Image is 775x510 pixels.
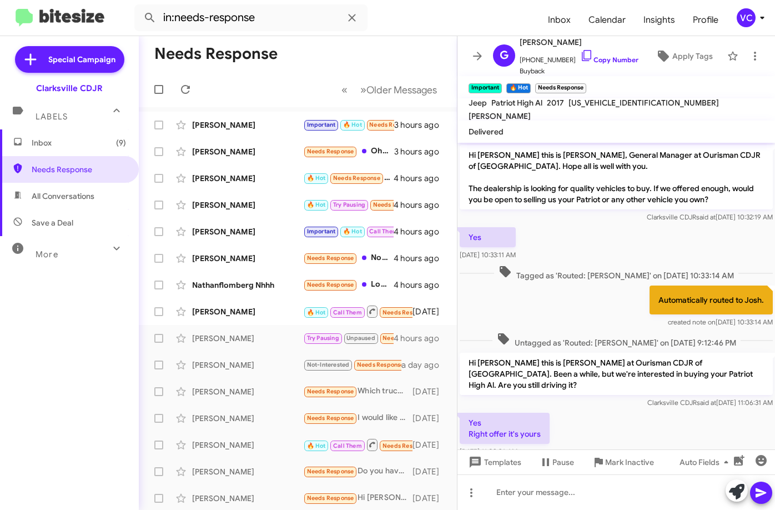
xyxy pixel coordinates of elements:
input: Search [134,4,368,31]
span: [PERSON_NAME] [469,111,531,121]
span: [DATE] 11:09:36 AM [460,447,517,456]
span: Call Them [369,228,398,235]
span: Not-Interested [307,361,350,368]
span: 2017 [547,98,564,108]
button: Previous [335,78,354,101]
div: 4 hours ago [394,199,448,211]
span: Special Campaign [48,54,115,65]
div: Going to wait to see what Sept deals are [303,198,394,211]
div: [PERSON_NAME] [192,119,303,131]
button: Pause [530,452,583,472]
p: Yes [460,227,516,247]
button: Apply Tags [646,46,722,66]
span: Clarksville CDJR [DATE] 11:06:31 AM [647,398,773,407]
div: No - i returned [PERSON_NAME]'s call and asked for the current best offer price - got no response [303,225,394,238]
div: WP0AA2A78EL0150503 [303,304,412,318]
a: Inbox [539,4,580,36]
span: Call Them [333,442,362,449]
div: Clarksville CDJR [36,83,103,94]
div: [PERSON_NAME] [192,199,303,211]
div: Nathanflomberg Nhhh [192,279,303,291]
span: Older Messages [366,84,437,96]
div: a day ago [401,359,448,371]
small: Needs Response [535,83,586,93]
div: I would like a quote first [303,412,412,424]
span: Mark Inactive [605,452,654,472]
div: [DATE] [412,493,448,504]
div: Look at the vehicle at my house [303,118,394,131]
div: 4 hours ago [394,173,448,184]
h1: Needs Response [154,45,278,63]
a: Profile [684,4,727,36]
div: I am still shopping. I am short and I am trying to combine my height and vehicle desire. I have a... [303,332,394,344]
span: Call Them [333,309,362,316]
span: said at [697,398,716,407]
div: [PERSON_NAME] [192,333,303,344]
span: [DATE] 10:33:14 AM [668,318,773,326]
div: Oh, I was actually looking for new cars or, at most, a 2024 with relatively low mileage. I'm look... [303,145,394,158]
div: 4 hours ago [394,279,448,291]
span: Unpaused [346,334,375,342]
p: Yes Right offer it's yours [460,413,550,444]
span: 🔥 Hot [307,309,326,316]
span: Auto Fields [680,452,733,472]
span: (9) [116,137,126,148]
span: Inbox [32,137,126,148]
span: Apply Tags [672,46,713,66]
div: 4 hours ago [394,333,448,344]
small: Important [469,83,502,93]
span: Insights [635,4,684,36]
div: Hi [PERSON_NAME] im currently working with [PERSON_NAME] at Ourisman to sell these cars we are ju... [303,492,412,504]
span: Needs Response [357,361,404,368]
span: G [500,47,509,64]
span: Jeep [469,98,487,108]
div: [DATE] [412,466,448,477]
div: No I did not [303,252,394,264]
span: Try Pausing [333,201,365,208]
span: [PHONE_NUMBER] [520,49,638,66]
div: VC [737,8,756,27]
span: Save a Deal [32,217,73,228]
div: I have not maybe sometime in late September [303,172,394,184]
span: 🔥 Hot [307,201,326,208]
span: Needs Response [307,254,354,262]
nav: Page navigation example [335,78,444,101]
span: created note on [668,318,716,326]
span: Needs Response [307,468,354,475]
div: Which truck was this ? [303,385,412,398]
a: Calendar [580,4,635,36]
div: [PERSON_NAME] [192,146,303,157]
span: Needs Response [373,201,420,208]
span: Needs Response [383,309,430,316]
div: [DATE] [412,413,448,424]
div: [PERSON_NAME] [192,466,303,477]
span: Delivered [469,127,504,137]
span: 🔥 Hot [343,228,362,235]
div: Do you have a velvet red Sumitt in stock? [303,465,412,478]
p: Automatically routed to Josh. [650,286,773,314]
button: VC [727,8,763,27]
div: 3 hours ago [394,146,448,157]
span: Needs Response [307,388,354,395]
span: Needs Response [369,121,416,128]
span: said at [696,213,716,221]
span: Templates [466,452,521,472]
span: More [36,249,58,259]
div: [PERSON_NAME] [192,226,303,237]
button: Next [354,78,444,101]
span: Untagged as 'Routed: [PERSON_NAME]' on [DATE] 9:12:46 PM [492,332,741,348]
span: Needs Response [383,442,430,449]
span: Needs Response [307,148,354,155]
button: Templates [457,452,530,472]
span: All Conversations [32,191,94,202]
span: Needs Response [307,494,354,502]
span: Needs Response [307,414,354,422]
div: [PERSON_NAME] [192,493,303,504]
div: 3 hours ago [394,119,448,131]
span: Tagged as 'Routed: [PERSON_NAME]' on [DATE] 10:33:14 AM [494,265,738,281]
a: Copy Number [580,56,638,64]
span: Needs Response [32,164,126,175]
span: » [360,83,366,97]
